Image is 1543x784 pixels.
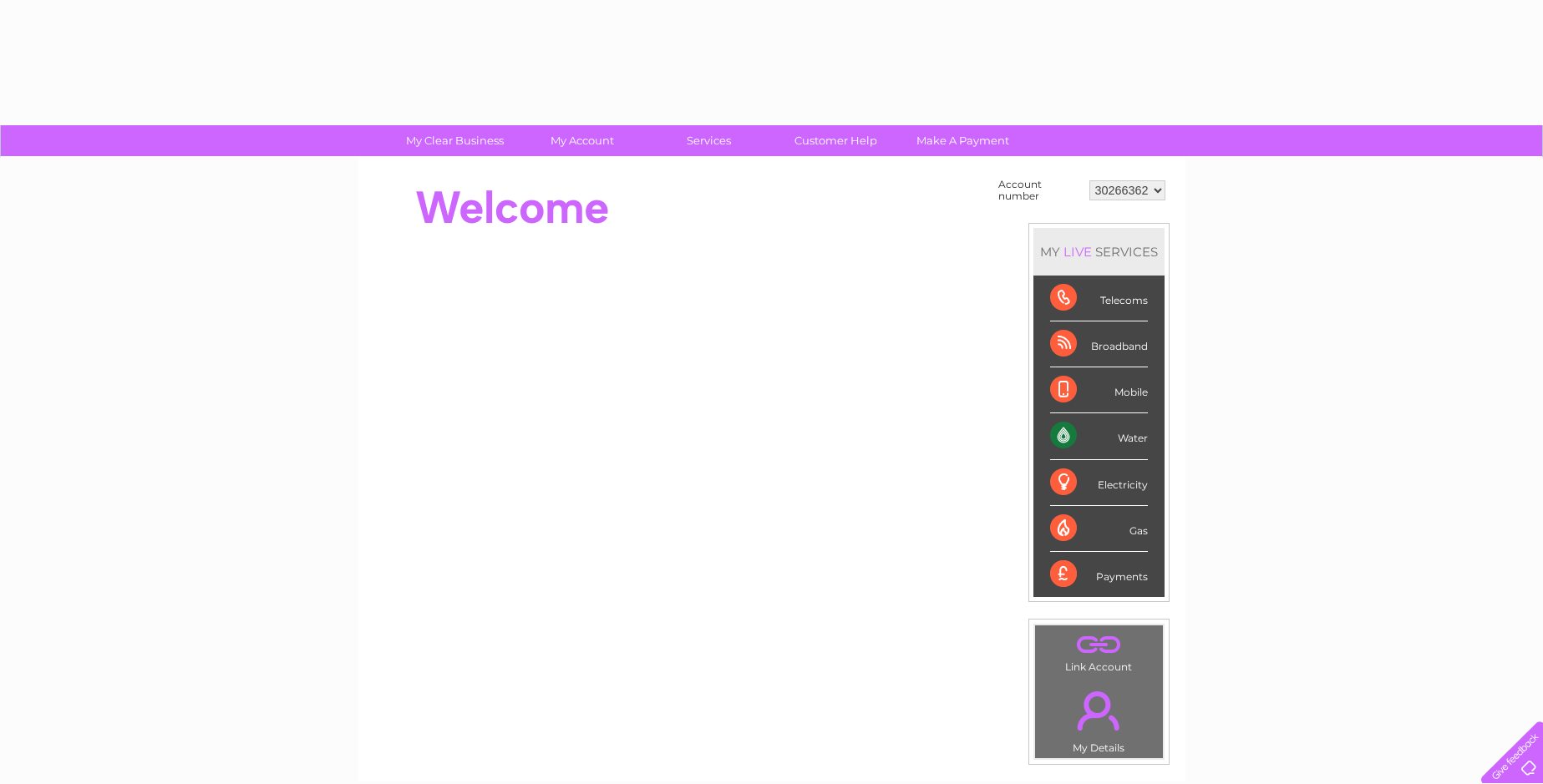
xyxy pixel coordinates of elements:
[1033,228,1165,276] div: MY SERVICES
[1050,276,1148,321] div: Telecoms
[1060,244,1095,260] div: LIVE
[513,125,651,156] a: My Account
[1034,625,1164,677] td: Link Account
[1034,677,1164,759] td: My Details
[767,125,905,156] a: Customer Help
[1050,460,1148,506] div: Electricity
[1039,681,1159,740] a: .
[1050,552,1148,597] div: Payments
[1050,367,1148,413] div: Mobile
[1050,506,1148,552] div: Gas
[640,125,778,156] a: Services
[1039,630,1159,659] a: .
[994,175,1085,206] td: Account number
[1050,321,1148,367] div: Broadband
[894,125,1032,156] a: Make A Payment
[1050,413,1148,459] div: Water
[386,125,524,156] a: My Clear Business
